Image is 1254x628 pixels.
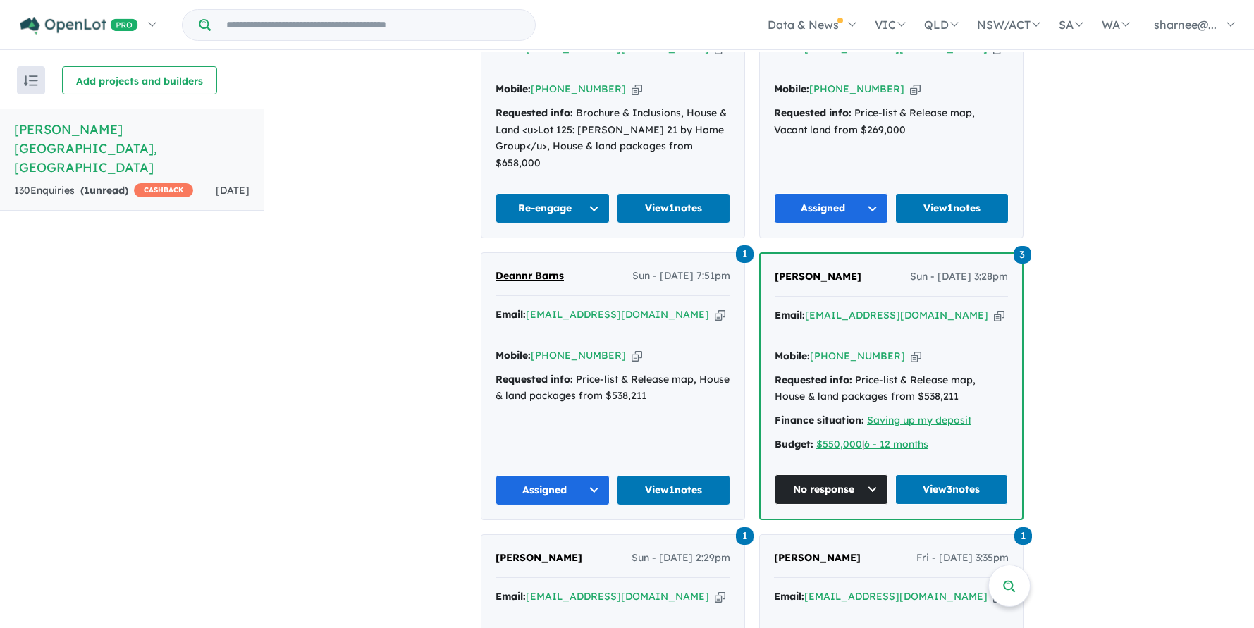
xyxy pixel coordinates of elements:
strong: Email: [496,590,526,603]
button: Copy [911,349,921,364]
span: 1 [736,245,754,263]
span: sharnee@... [1154,18,1217,32]
a: [PHONE_NUMBER] [531,349,626,362]
button: Copy [715,589,725,604]
button: No response [775,474,888,505]
a: [PERSON_NAME] [774,550,861,567]
button: Assigned [496,475,610,505]
a: View3notes [895,474,1009,505]
input: Try estate name, suburb, builder or developer [214,10,532,40]
strong: Requested info: [774,106,852,119]
span: 1 [84,184,90,197]
button: Copy [910,82,921,97]
div: | [775,436,1008,453]
a: [EMAIL_ADDRESS][DOMAIN_NAME] [526,590,709,603]
strong: Requested info: [496,106,573,119]
a: View1notes [617,475,731,505]
span: Fri - [DATE] 3:35pm [916,550,1009,567]
a: [PHONE_NUMBER] [531,82,626,95]
span: [PERSON_NAME] [775,270,861,283]
span: CASHBACK [134,183,193,197]
span: Deannr Barns [496,269,564,282]
button: Copy [632,82,642,97]
a: 1 [736,244,754,263]
img: Openlot PRO Logo White [20,17,138,35]
button: Copy [632,348,642,363]
button: Add projects and builders [62,66,217,94]
button: Copy [715,307,725,322]
span: Sun - [DATE] 3:28pm [910,269,1008,285]
div: Price-list & Release map, House & land packages from $538,211 [496,371,730,405]
a: View1notes [895,193,1009,223]
strong: Budget: [775,438,813,450]
a: [EMAIL_ADDRESS][DOMAIN_NAME] [805,309,988,321]
span: 1 [1014,527,1032,545]
a: View1notes [617,193,731,223]
strong: Finance situation: [775,414,864,426]
a: [PERSON_NAME] [496,550,582,567]
strong: Mobile: [496,82,531,95]
a: $550,000 [816,438,862,450]
div: Brochure & Inclusions, House & Land <u>Lot 125: [PERSON_NAME] 21 by Home Group</u>, House & land ... [496,105,730,172]
span: 1 [736,527,754,545]
strong: Requested info: [775,374,852,386]
span: 3 [1014,246,1031,264]
a: Deannr Barns [496,268,564,285]
button: Re-engage [496,193,610,223]
a: [EMAIL_ADDRESS][DOMAIN_NAME] [804,590,988,603]
img: sort.svg [24,75,38,86]
button: Assigned [774,193,888,223]
span: [DATE] [216,184,250,197]
span: Sun - [DATE] 7:51pm [632,268,730,285]
span: [PERSON_NAME] [774,551,861,564]
span: Sun - [DATE] 2:29pm [632,550,730,567]
strong: Email: [775,309,805,321]
h5: [PERSON_NAME][GEOGRAPHIC_DATA] , [GEOGRAPHIC_DATA] [14,120,250,177]
strong: Email: [496,308,526,321]
strong: Mobile: [775,350,810,362]
a: [PHONE_NUMBER] [810,350,905,362]
strong: ( unread) [80,184,128,197]
div: Price-list & Release map, House & land packages from $538,211 [775,372,1008,406]
button: Copy [994,308,1004,323]
a: 3 [1014,245,1031,264]
strong: Mobile: [496,349,531,362]
strong: Mobile: [774,82,809,95]
div: 130 Enquir ies [14,183,193,199]
a: 1 [1014,526,1032,545]
span: [PERSON_NAME] [496,551,582,564]
div: Price-list & Release map, Vacant land from $269,000 [774,105,1009,139]
a: 1 [736,526,754,545]
strong: Email: [774,590,804,603]
strong: Requested info: [496,373,573,386]
a: 6 - 12 months [864,438,928,450]
a: [EMAIL_ADDRESS][DOMAIN_NAME] [526,308,709,321]
a: [PERSON_NAME] [775,269,861,285]
a: [PHONE_NUMBER] [809,82,904,95]
a: Saving up my deposit [867,414,971,426]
